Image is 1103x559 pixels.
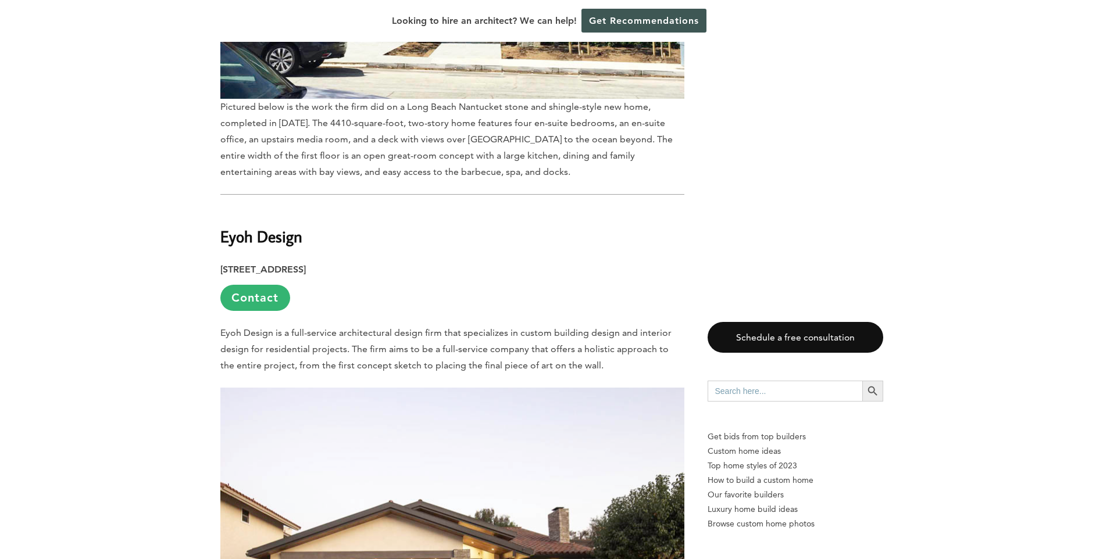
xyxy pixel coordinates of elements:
[708,517,883,531] a: Browse custom home photos
[708,444,883,458] a: Custom home ideas
[866,385,879,397] svg: Search
[708,381,862,402] input: Search here...
[581,9,706,33] a: Get Recommendations
[220,226,302,246] b: Eyoh Design
[708,488,883,502] a: Our favorite builders
[708,322,883,353] a: Schedule a free consultation
[708,458,883,473] a: Top home styles of 2023
[708,473,883,488] a: How to build a custom home
[708,429,883,444] p: Get bids from top builders
[708,502,883,517] a: Luxury home build ideas
[220,327,672,371] span: Eyoh Design is a full-service architectural design firm that specializes in custom building desig...
[220,285,290,311] a: Contact
[220,264,306,275] strong: [STREET_ADDRESS]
